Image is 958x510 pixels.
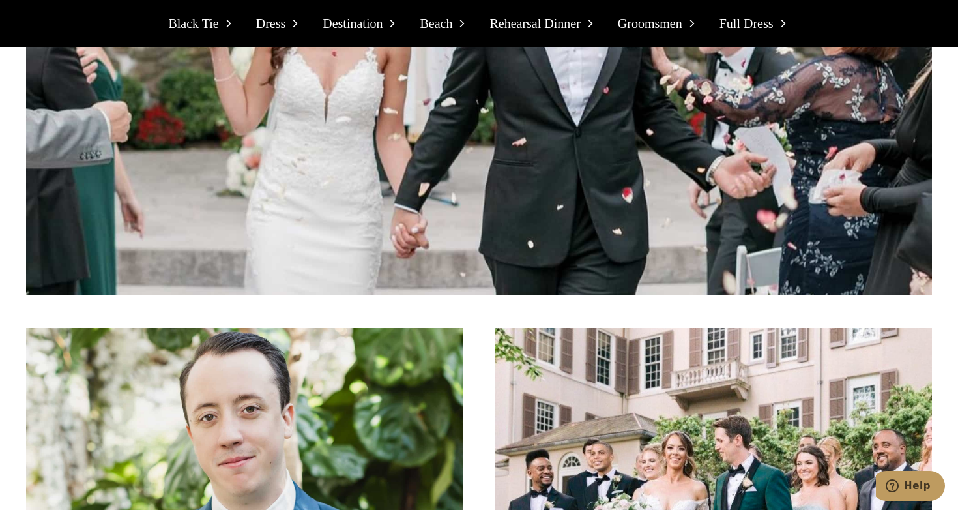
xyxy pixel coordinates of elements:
span: Destination [323,13,383,34]
span: Beach [420,13,452,34]
span: Black Tie [168,13,218,34]
span: Groomsmen [618,13,682,34]
span: Dress [256,13,286,34]
span: Rehearsal Dinner [489,13,580,34]
span: Full Dress [719,13,774,34]
iframe: Opens a widget where you can chat to one of our agents [876,471,945,503]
